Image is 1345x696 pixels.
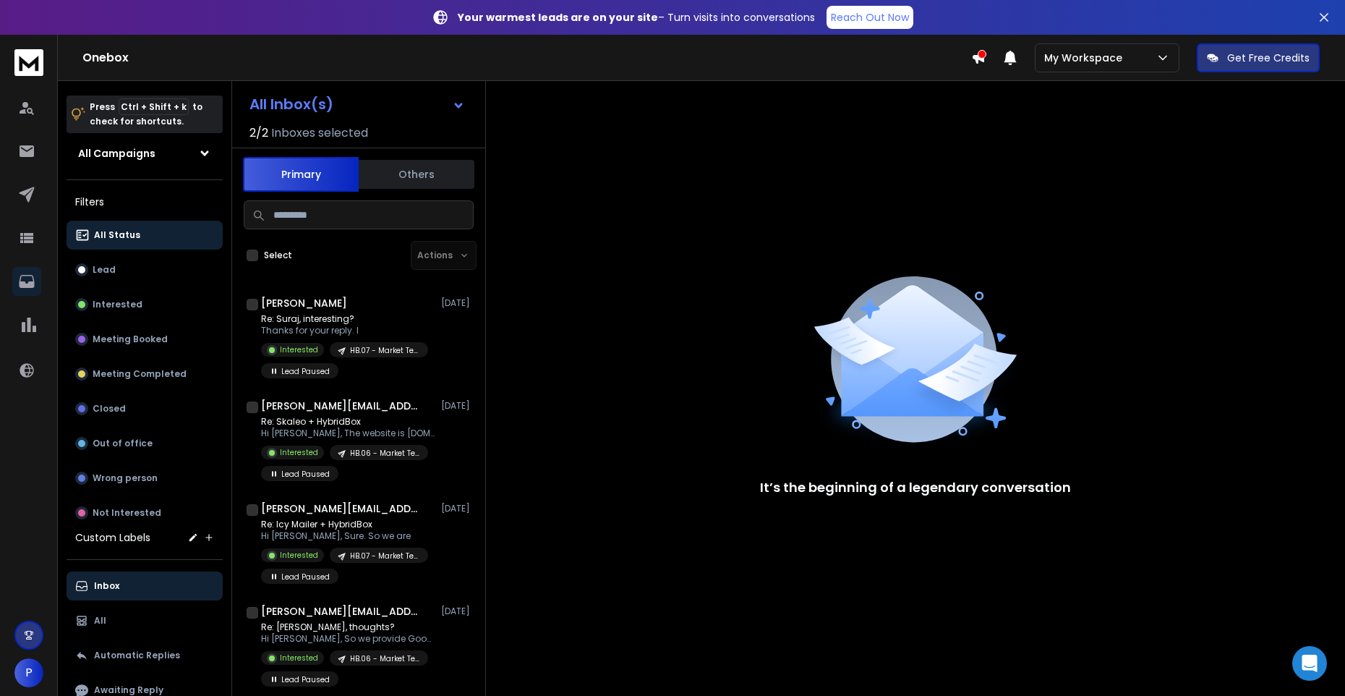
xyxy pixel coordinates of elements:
p: – Turn visits into conversations [458,10,815,25]
p: All Status [94,229,140,241]
p: Re: [PERSON_NAME], thoughts? [261,621,435,633]
p: Reach Out Now [831,10,909,25]
p: HB.06 - Market Tester - APAC [350,448,419,459]
button: All Status [67,221,223,250]
p: Press to check for shortcuts. [90,100,202,129]
p: Interested [280,447,318,458]
span: Ctrl + Shift + k [119,98,189,115]
strong: Your warmest leads are on your site [458,10,658,25]
p: Interested [280,344,318,355]
button: Lead [67,255,223,284]
p: Meeting Completed [93,368,187,380]
button: All Campaigns [67,139,223,168]
p: Lead Paused [281,572,330,582]
p: [DATE] [441,400,474,412]
p: Inbox [94,580,119,592]
p: Lead Paused [281,469,330,480]
h3: Custom Labels [75,530,150,545]
p: Awaiting Reply [94,684,163,696]
div: Open Intercom Messenger [1292,646,1327,681]
p: Hi [PERSON_NAME], The website is [DOMAIN_NAME]. So [261,428,435,439]
button: Primary [243,157,359,192]
button: Out of office [67,429,223,458]
button: All [67,606,223,635]
h1: [PERSON_NAME][EMAIL_ADDRESS][DOMAIN_NAME] [261,501,420,516]
h1: [PERSON_NAME][EMAIL_ADDRESS][PERSON_NAME][DOMAIN_NAME] [261,604,420,619]
p: Lead [93,264,116,276]
button: P [14,658,43,687]
h1: All Inbox(s) [249,97,333,111]
button: Automatic Replies [67,641,223,670]
img: logo [14,49,43,76]
button: Interested [67,290,223,319]
button: Others [359,158,474,190]
span: 2 / 2 [249,124,268,142]
p: Hi [PERSON_NAME], Sure. So we are [261,530,435,542]
p: Meeting Booked [93,334,168,345]
h1: [PERSON_NAME] [261,296,347,310]
p: It’s the beginning of a legendary conversation [760,478,1071,498]
p: HB.06 - Market Tester - APAC [350,653,419,664]
button: All Inbox(s) [238,90,477,119]
p: Interested [280,653,318,663]
p: Closed [93,403,126,415]
p: Re: Suraj, interesting? [261,313,435,325]
p: All [94,615,106,627]
p: Lead Paused [281,674,330,685]
p: Hi [PERSON_NAME], So we provide Google/Microsoft [261,633,435,645]
p: HB.07 - Market Tester - APAC [350,345,419,356]
p: Interested [93,299,142,310]
button: Get Free Credits [1197,43,1320,72]
button: Meeting Completed [67,360,223,389]
p: Interested [280,550,318,561]
label: Select [264,250,292,261]
p: Thanks for your reply. I [261,325,435,336]
p: My Workspace [1044,51,1128,65]
h3: Inboxes selected [271,124,368,142]
p: Automatic Replies [94,650,180,661]
p: [DATE] [441,297,474,309]
a: Reach Out Now [827,6,913,29]
p: Get Free Credits [1227,51,1310,65]
button: Not Interested [67,498,223,527]
h3: Filters [67,192,223,212]
p: HB.07 - Market Tester - APAC [350,551,419,561]
p: Re: Icy Mailer + HybridBox [261,519,435,530]
button: Inbox [67,572,223,600]
p: Out of office [93,438,153,449]
button: Meeting Booked [67,325,223,354]
h1: [PERSON_NAME][EMAIL_ADDRESS][DOMAIN_NAME] [261,399,420,413]
p: Wrong person [93,472,158,484]
h1: Onebox [82,49,971,67]
button: Closed [67,394,223,423]
p: [DATE] [441,606,474,617]
p: [DATE] [441,503,474,514]
p: Lead Paused [281,366,330,377]
p: Not Interested [93,507,161,519]
h1: All Campaigns [78,146,155,161]
button: Wrong person [67,464,223,493]
p: Re: Skaleo + HybridBox [261,416,435,428]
